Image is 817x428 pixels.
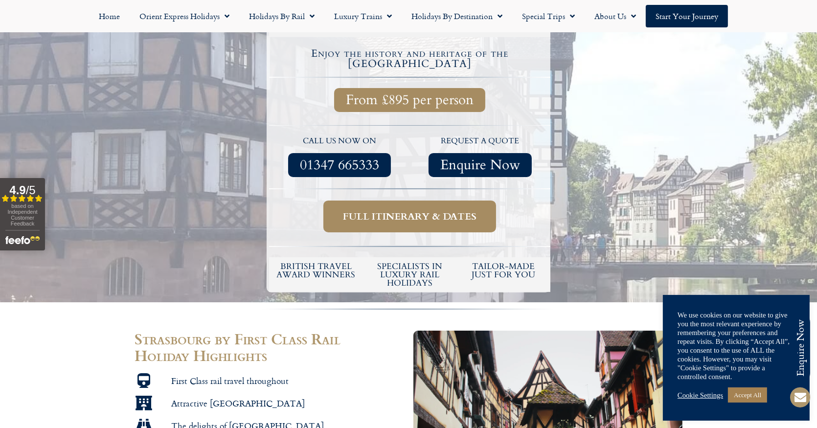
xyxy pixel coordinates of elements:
span: 01347 665333 [300,159,379,171]
h2: Strasbourg by First Class Rail [135,331,404,347]
a: Orient Express Holidays [130,5,239,27]
h5: tailor-made just for you [461,262,545,279]
a: Enquire Now [429,153,532,177]
a: Special Trips [512,5,585,27]
a: Full itinerary & dates [323,201,496,232]
a: Holidays by Destination [402,5,512,27]
span: Full itinerary & dates [343,210,477,223]
div: We use cookies on our website to give you the most relevant experience by remembering your prefer... [678,311,795,381]
h4: Enjoy the history and heritage of the [GEOGRAPHIC_DATA] [271,48,549,69]
a: Holidays by Rail [239,5,324,27]
h2: Holiday Highlights [135,347,404,364]
p: request a quote [415,135,546,148]
a: Cookie Settings [678,391,723,400]
a: From £895 per person [334,88,485,112]
nav: Menu [5,5,812,27]
a: Accept All [728,387,767,403]
a: About Us [585,5,646,27]
a: Start your Journey [646,5,728,27]
a: Luxury Trains [324,5,402,27]
span: First Class rail travel throughout [169,375,289,386]
h6: Specialists in luxury rail holidays [368,262,452,287]
span: Attractive [GEOGRAPHIC_DATA] [169,398,305,409]
span: Enquire Now [440,159,520,171]
p: call us now on [274,135,405,148]
a: Home [89,5,130,27]
a: 01347 665333 [288,153,391,177]
h5: British Travel Award winners [274,262,358,279]
span: From £895 per person [346,94,474,106]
